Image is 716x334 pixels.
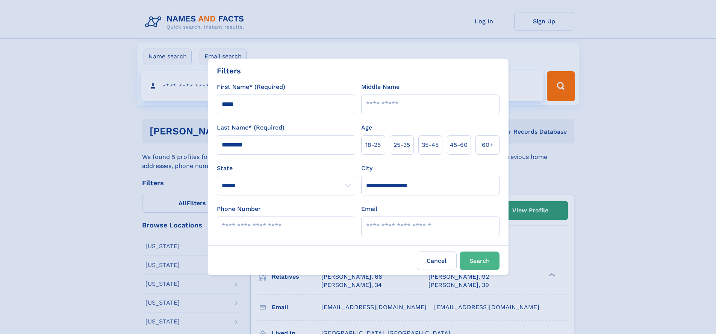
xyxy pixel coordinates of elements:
[361,123,372,132] label: Age
[217,82,285,92] label: First Name* (Required)
[361,82,400,92] label: Middle Name
[394,140,410,149] span: 25‑35
[482,140,493,149] span: 60+
[361,164,372,173] label: City
[217,65,241,76] div: Filters
[361,204,377,214] label: Email
[217,164,355,173] label: State
[217,123,285,132] label: Last Name* (Required)
[450,140,468,149] span: 45‑60
[217,204,261,214] label: Phone Number
[417,252,457,270] label: Cancel
[460,252,500,270] button: Search
[422,140,439,149] span: 35‑45
[365,140,381,149] span: 18‑25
